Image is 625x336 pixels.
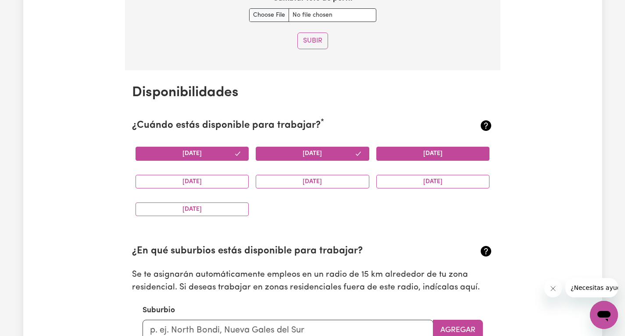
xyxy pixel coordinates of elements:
font: [DATE] [182,178,202,185]
font: [DATE] [182,206,202,213]
font: ¿Necesitas ayuda? [5,6,62,13]
font: [DATE] [423,151,443,157]
button: [DATE] [376,147,490,160]
font: Suburbio [143,307,175,314]
iframe: Mensaje de la empresa [565,278,618,297]
font: ¿En qué suburbios estás disponible para trabajar? [132,246,363,256]
font: Subir [303,37,322,44]
button: [DATE] [136,202,249,216]
font: ¿Cuándo estás disponible para trabajar? [132,120,321,130]
font: [DATE] [303,178,322,185]
font: [DATE] [423,178,443,185]
button: Subir [297,33,328,49]
font: Se te asignarán automáticamente empleos en un radio de 15 km alrededor de tu zona residencial. Si... [132,271,480,292]
button: [DATE] [136,175,249,188]
button: [DATE] [256,147,369,160]
font: [DATE] [182,151,202,157]
iframe: Cerrar mensaje [544,280,562,297]
font: [DATE] [303,151,322,157]
iframe: Botón para iniciar la ventana de mensajería [590,301,618,329]
font: Agregar [440,326,475,334]
button: [DATE] [256,175,369,188]
button: [DATE] [136,147,249,160]
button: [DATE] [376,175,490,188]
font: Disponibilidades [132,86,239,100]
